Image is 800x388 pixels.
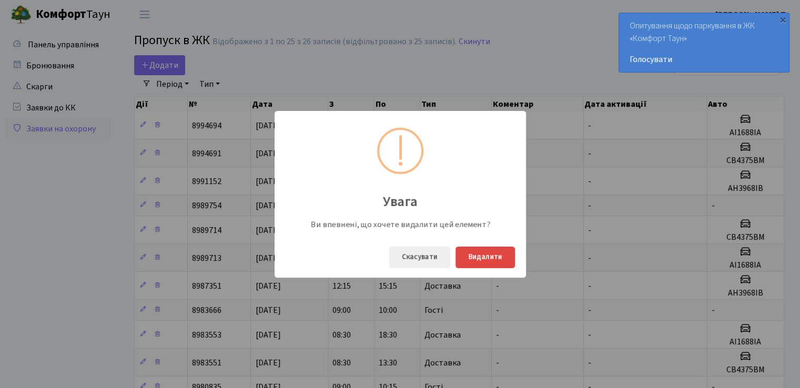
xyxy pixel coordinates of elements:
button: Видалити [455,247,515,268]
a: Голосувати [630,53,778,66]
div: Увага [275,185,526,212]
div: × [777,14,788,25]
div: Ви впевнені, що хочете видалити цей елемент? [306,219,495,230]
button: Скасувати [389,247,450,268]
div: Опитування щодо паркування в ЖК «Комфорт Таун» [619,13,789,72]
